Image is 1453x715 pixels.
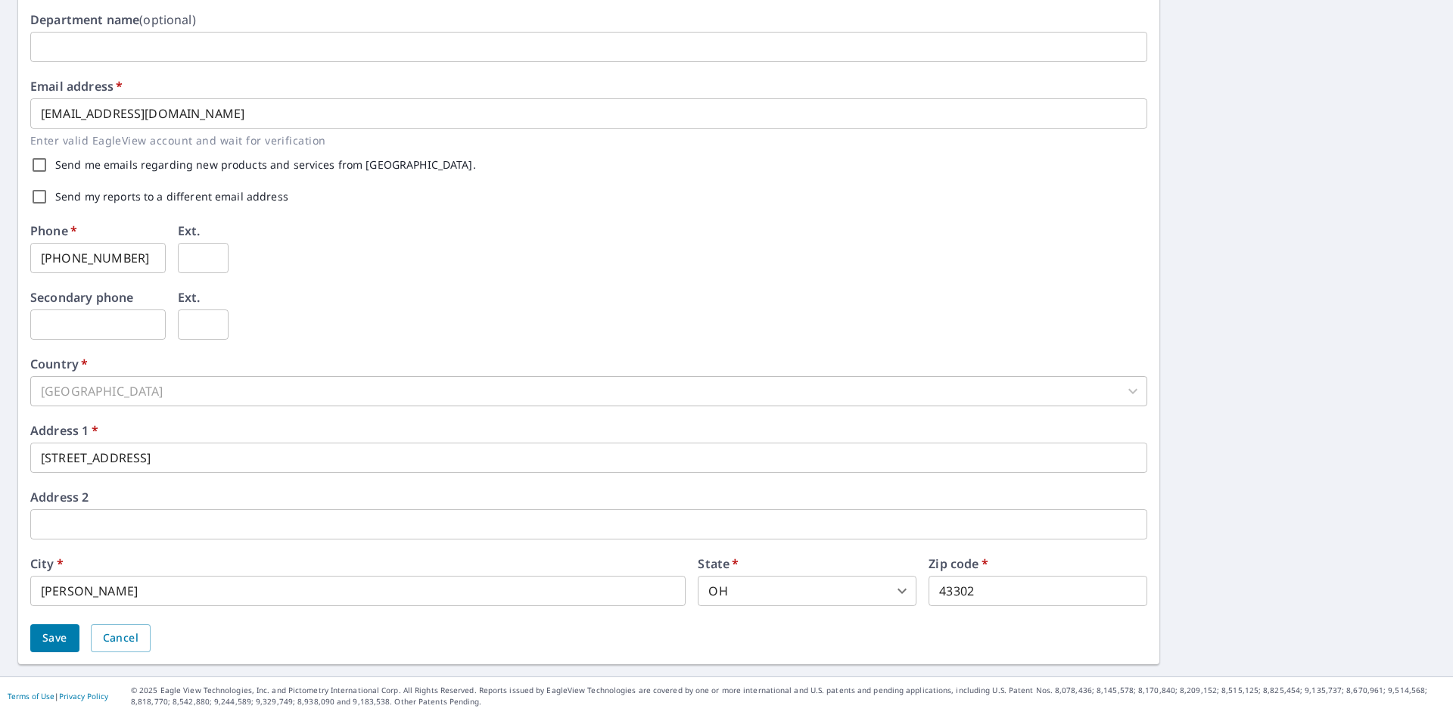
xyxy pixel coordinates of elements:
p: | [8,692,108,701]
p: © 2025 Eagle View Technologies, Inc. and Pictometry International Corp. All Rights Reserved. Repo... [131,685,1445,707]
span: Cancel [103,629,138,648]
label: Ext. [178,291,201,303]
a: Terms of Use [8,691,54,701]
label: State [698,558,739,570]
label: Zip code [929,558,988,570]
label: Send my reports to a different email address [55,191,288,202]
label: Ext. [178,225,201,237]
a: Privacy Policy [59,691,108,701]
label: Phone [30,225,77,237]
div: OH [698,576,916,606]
div: [GEOGRAPHIC_DATA] [30,376,1147,406]
button: Cancel [91,624,151,652]
p: Enter valid EagleView account and wait for verification [30,132,1137,149]
b: (optional) [139,11,196,28]
span: Save [42,629,67,648]
label: Address 2 [30,491,89,503]
label: Country [30,358,88,370]
label: Address 1 [30,424,98,437]
label: Email address [30,80,123,92]
button: Save [30,624,79,652]
label: Secondary phone [30,291,133,303]
label: Department name [30,14,196,26]
label: Send me emails regarding new products and services from [GEOGRAPHIC_DATA]. [55,160,476,170]
label: City [30,558,64,570]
